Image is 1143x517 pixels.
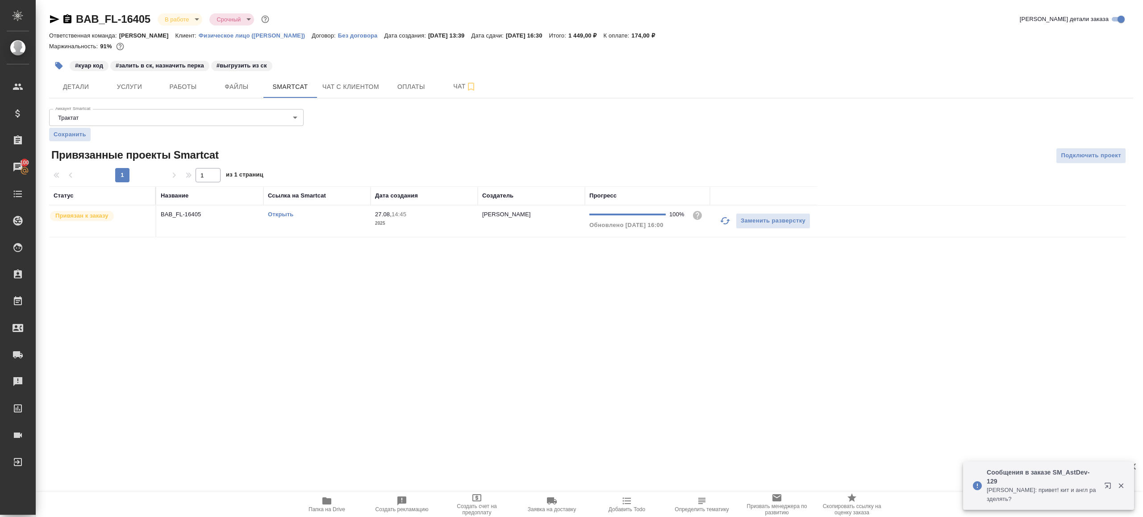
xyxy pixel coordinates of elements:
[1056,148,1126,164] button: Подключить проект
[736,213,810,229] button: Заменить разверстку
[482,211,531,218] p: [PERSON_NAME]
[15,158,35,167] span: 100
[338,32,384,39] p: Без договора
[739,492,814,517] button: Призвать менеджера по развитию
[259,13,271,25] button: Доп статусы указывают на важность/срочность заказа
[506,32,549,39] p: [DATE] 16:30
[55,114,81,122] button: Трактат
[745,503,809,516] span: Призвать менеджера по развитию
[987,486,1098,504] p: [PERSON_NAME]: привет! кит и англ разделять?
[49,109,304,126] div: Трактат
[1112,482,1130,490] button: Закрыть
[675,506,729,513] span: Определить тематику
[161,210,259,219] p: BAB_FL-16405
[1061,151,1121,161] span: Подключить проект
[289,492,364,517] button: Папка на Drive
[54,81,97,92] span: Детали
[375,506,429,513] span: Создать рекламацию
[269,81,312,92] span: Smartcat
[100,43,114,50] p: 91%
[375,191,418,200] div: Дата создания
[199,32,312,39] p: Физическое лицо ([PERSON_NAME])
[217,61,267,70] p: #выгрузить из ск
[162,81,204,92] span: Работы
[54,130,86,139] span: Сохранить
[54,191,74,200] div: Статус
[364,492,439,517] button: Создать рекламацию
[392,211,406,218] p: 14:45
[114,41,126,52] button: 106.50 RUB;
[669,210,685,219] div: 100%
[664,492,739,517] button: Определить тематику
[76,13,150,25] a: BAB_FL-16405
[471,32,506,39] p: Дата сдачи:
[162,16,192,23] button: В работе
[268,191,326,200] div: Ссылка на Smartcat
[589,492,664,517] button: Добавить Todo
[384,32,428,39] p: Дата создания:
[199,31,312,39] a: Физическое лицо ([PERSON_NAME])
[631,32,662,39] p: 174,00 ₽
[987,468,1098,486] p: Сообщения в заказе SM_AstDev-129
[312,32,338,39] p: Договор:
[589,191,617,200] div: Прогресс
[549,32,568,39] p: Итого:
[49,32,119,39] p: Ответственная команда:
[514,492,589,517] button: Заявка на доставку
[49,56,69,76] button: Добавить тэг
[338,31,384,39] a: Без договора
[390,81,433,92] span: Оплаты
[49,43,100,50] p: Маржинальность:
[439,492,514,517] button: Создать счет на предоплату
[375,219,473,228] p: 2025
[161,191,188,200] div: Название
[209,13,254,25] div: В работе
[322,81,379,92] span: Чат с клиентом
[116,61,204,70] p: #залить в ск, назначить перка
[443,81,486,92] span: Чат
[528,506,576,513] span: Заявка на доставку
[214,16,243,23] button: Срочный
[1099,477,1120,498] button: Открыть в новой вкладке
[482,191,513,200] div: Создатель
[820,503,884,516] span: Скопировать ссылку на оценку заказа
[268,211,293,218] a: Открыть
[49,14,60,25] button: Скопировать ссылку для ЯМессенджера
[714,210,736,231] button: Обновить прогресс
[814,492,889,517] button: Скопировать ссылку на оценку заказа
[49,148,219,162] span: Привязанные проекты Smartcat
[1020,15,1109,24] span: [PERSON_NAME] детали заказа
[75,61,103,70] p: #куар код
[62,14,73,25] button: Скопировать ссылку
[2,156,33,178] a: 100
[55,211,108,220] p: Привязан к заказу
[568,32,604,39] p: 1 449,00 ₽
[158,13,202,25] div: В работе
[375,211,392,218] p: 27.08,
[604,32,632,39] p: К оплате:
[466,81,476,92] svg: Подписаться
[226,169,263,182] span: из 1 страниц
[49,128,91,141] button: Сохранить
[108,81,151,92] span: Услуги
[309,506,345,513] span: Папка на Drive
[215,81,258,92] span: Файлы
[175,32,199,39] p: Клиент:
[445,503,509,516] span: Создать счет на предоплату
[589,222,663,228] span: Обновлено [DATE] 16:00
[428,32,471,39] p: [DATE] 13:39
[119,32,175,39] p: [PERSON_NAME]
[741,216,805,226] span: Заменить разверстку
[609,506,645,513] span: Добавить Todo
